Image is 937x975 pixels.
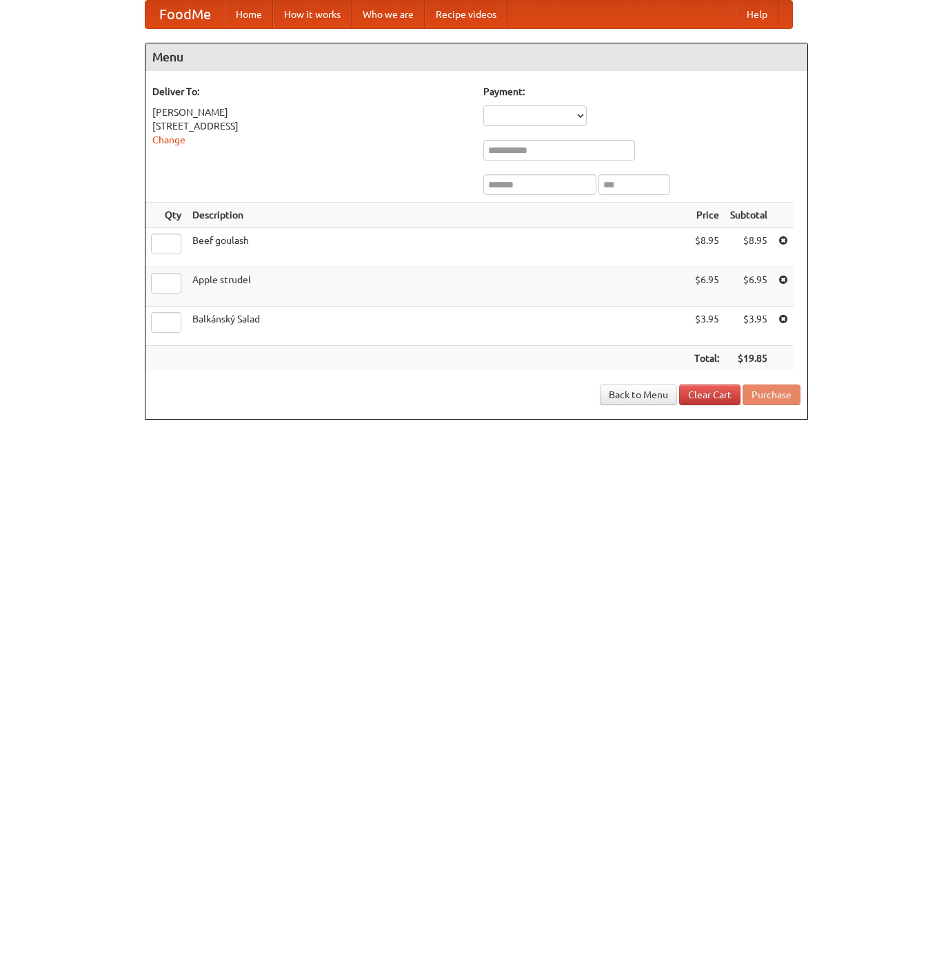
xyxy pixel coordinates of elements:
[145,203,187,228] th: Qty
[725,307,773,346] td: $3.95
[273,1,352,28] a: How it works
[187,307,689,346] td: Balkánský Salad
[689,307,725,346] td: $3.95
[225,1,273,28] a: Home
[689,267,725,307] td: $6.95
[725,346,773,371] th: $19.85
[152,85,470,99] h5: Deliver To:
[152,119,470,133] div: [STREET_ADDRESS]
[145,43,807,71] h4: Menu
[425,1,507,28] a: Recipe videos
[152,134,185,145] a: Change
[736,1,778,28] a: Help
[679,384,740,405] a: Clear Cart
[743,384,800,405] button: Purchase
[483,85,800,99] h5: Payment:
[145,1,225,28] a: FoodMe
[689,228,725,267] td: $8.95
[152,105,470,119] div: [PERSON_NAME]
[725,203,773,228] th: Subtotal
[187,203,689,228] th: Description
[352,1,425,28] a: Who we are
[187,228,689,267] td: Beef goulash
[689,346,725,371] th: Total:
[600,384,677,405] a: Back to Menu
[689,203,725,228] th: Price
[725,267,773,307] td: $6.95
[725,228,773,267] td: $8.95
[187,267,689,307] td: Apple strudel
